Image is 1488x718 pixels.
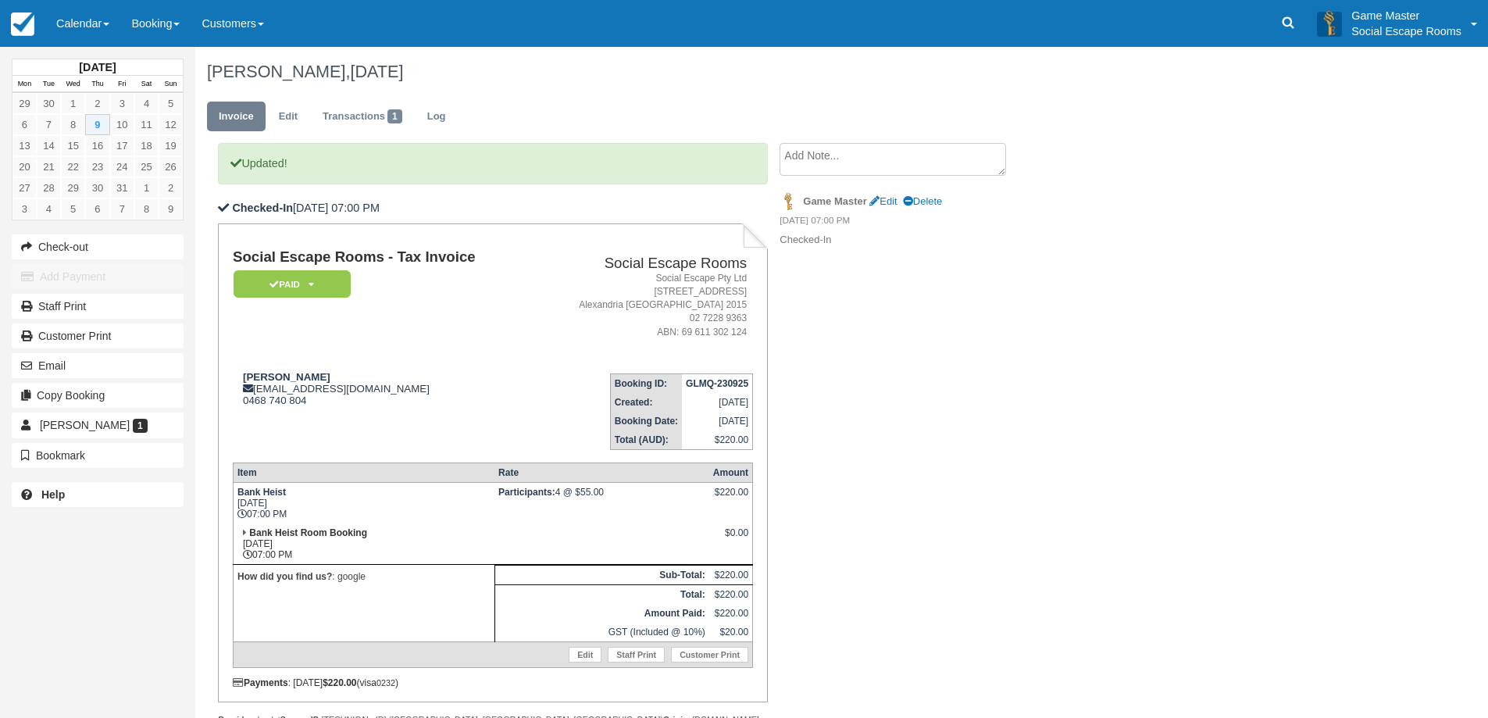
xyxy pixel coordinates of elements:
[159,198,183,220] a: 9
[85,114,109,135] a: 9
[12,413,184,438] a: [PERSON_NAME] 1
[494,623,709,642] td: GST (Included @ 10%)
[134,156,159,177] a: 25
[61,114,85,135] a: 8
[159,156,183,177] a: 26
[1351,23,1461,39] p: Social Escape Rooms
[134,135,159,156] a: 18
[61,76,85,93] th: Wed
[233,371,531,406] div: [EMAIL_ADDRESS][DOMAIN_NAME] 0468 740 804
[243,371,330,383] strong: [PERSON_NAME]
[1317,11,1342,36] img: A3
[387,109,402,123] span: 1
[12,294,184,319] a: Staff Print
[610,430,682,450] th: Total (AUD):
[85,76,109,93] th: Thu
[85,93,109,114] a: 2
[610,393,682,412] th: Created:
[12,93,37,114] a: 29
[61,156,85,177] a: 22
[376,678,395,688] small: 0232
[207,102,266,132] a: Invoice
[40,419,130,431] span: [PERSON_NAME]
[233,482,494,523] td: [DATE] 07:00 PM
[494,584,709,604] th: Total:
[218,200,767,216] p: [DATE] 07:00 PM
[494,565,709,584] th: Sub-Total:
[713,527,748,551] div: $0.00
[133,419,148,433] span: 1
[12,443,184,468] button: Bookmark
[494,463,709,482] th: Rate
[12,482,184,507] a: Help
[537,272,747,339] address: Social Escape Pty Ltd [STREET_ADDRESS] Alexandria [GEOGRAPHIC_DATA] 2015 02 7228 9363 ABN: 69 611...
[159,93,183,114] a: 5
[709,565,753,584] td: $220.00
[37,135,61,156] a: 14
[537,255,747,272] h2: Social Escape Rooms
[12,353,184,378] button: Email
[494,604,709,623] th: Amount Paid:
[1351,8,1461,23] p: Game Master
[218,143,767,184] p: Updated!
[780,214,1043,231] em: [DATE] 07:00 PM
[110,76,134,93] th: Fri
[110,135,134,156] a: 17
[61,93,85,114] a: 1
[85,135,109,156] a: 16
[159,114,183,135] a: 12
[12,383,184,408] button: Copy Booking
[12,135,37,156] a: 13
[249,527,367,538] strong: Bank Heist Room Booking
[232,202,293,214] b: Checked-In
[237,571,332,582] strong: How did you find us?
[233,249,531,266] h1: Social Escape Rooms - Tax Invoice
[85,177,109,198] a: 30
[134,177,159,198] a: 1
[37,114,61,135] a: 7
[12,114,37,135] a: 6
[11,13,34,36] img: checkfront-main-nav-mini-logo.png
[12,198,37,220] a: 3
[709,623,753,642] td: $20.00
[79,61,116,73] strong: [DATE]
[498,487,555,498] strong: Participants
[267,102,309,132] a: Edit
[12,177,37,198] a: 27
[12,323,184,348] a: Customer Print
[159,135,183,156] a: 19
[61,198,85,220] a: 5
[37,76,61,93] th: Tue
[682,393,753,412] td: [DATE]
[134,198,159,220] a: 8
[682,412,753,430] td: [DATE]
[671,647,748,663] a: Customer Print
[682,430,753,450] td: $220.00
[110,156,134,177] a: 24
[233,270,345,298] a: Paid
[12,234,184,259] button: Check-out
[110,177,134,198] a: 31
[903,195,942,207] a: Delete
[709,463,753,482] th: Amount
[311,102,414,132] a: Transactions1
[610,412,682,430] th: Booking Date:
[37,93,61,114] a: 30
[37,198,61,220] a: 4
[12,76,37,93] th: Mon
[709,584,753,604] td: $220.00
[12,264,184,289] button: Add Payment
[416,102,458,132] a: Log
[233,677,288,688] strong: Payments
[610,373,682,393] th: Booking ID:
[709,604,753,623] td: $220.00
[37,156,61,177] a: 21
[494,482,709,523] td: 4 @ $55.00
[237,569,491,584] p: : google
[234,270,351,298] em: Paid
[233,523,494,565] td: [DATE] 07:00 PM
[780,233,1043,248] p: Checked-In
[134,76,159,93] th: Sat
[37,177,61,198] a: 28
[134,114,159,135] a: 11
